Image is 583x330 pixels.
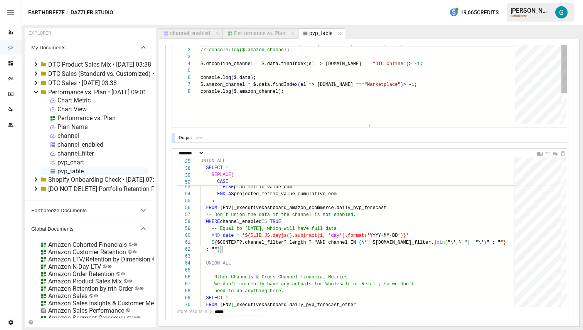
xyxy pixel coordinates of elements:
[552,149,558,157] div: Insert Cell Below
[401,82,403,87] span: )
[298,82,300,87] span: (
[206,205,217,211] span: FROM
[270,219,281,224] span: TRUE
[27,320,35,325] button: Collapse Folders
[57,97,91,104] div: Chart Metric
[389,233,392,238] span: -
[373,205,387,211] span: ecast
[544,149,551,157] div: Insert Cell Above
[234,191,336,197] span: projected_metric_value_cumulative_eom
[170,30,210,37] div: channel_enabled
[560,149,566,157] div: Delete Cell
[551,2,572,23] button: Gavin Acres
[278,89,281,94] span: )
[177,158,190,165] span: 35
[57,150,94,157] div: channel_filter
[231,75,234,80] span: (
[511,14,551,18] div: Earthbreeze
[370,233,381,238] span: YYYY
[177,191,190,198] div: 54
[234,75,250,80] span: $.data
[339,233,370,238] span: ').format('
[48,285,133,292] div: Amazon Retention by nth Order
[206,261,220,266] span: UNION
[212,240,214,245] span: $
[392,233,398,238] span: DD
[177,60,190,67] div: 4
[206,288,284,294] span: -- need to do anything here.
[177,74,190,81] div: 6
[177,198,190,204] div: 55
[177,253,190,260] div: 63
[370,240,372,245] span: +
[484,240,487,245] span: )
[48,278,122,285] div: Amazon Product Sales Mix
[48,176,161,183] div: Shopify Onboarding Check • [DATE] 07:31
[475,240,484,245] span: "\'
[206,165,222,171] span: SELECT
[223,261,231,266] span: ALL
[177,309,214,314] label: Store results in: $.
[177,281,190,288] div: 67
[25,38,154,57] button: My Documents
[139,286,144,291] svg: Public
[177,81,190,88] div: 7
[206,219,220,224] span: WHERE
[206,212,345,218] span: -- Don't union the data if the channel is not enab
[234,30,285,37] div: Performance vs. Plan
[201,47,289,53] span: // console.log($.amazon_channel)
[48,307,124,314] div: Amazon Sales Performance
[212,198,214,204] span: )
[487,240,503,245] span: " : ""
[511,7,551,14] div: [PERSON_NAME]
[309,61,373,67] span: el => [DOMAIN_NAME] ===
[237,233,239,238] span: =
[206,302,217,308] span: FROM
[48,256,150,263] div: Amazon LTV/Retention by Dimension
[201,89,231,94] span: console.log
[201,82,298,87] span: $.amazon_channel = $.data.findIndex
[201,247,217,252] span: ` : ""
[223,233,234,238] span: date
[57,141,103,148] div: channel_enabled
[177,184,190,191] div: 53
[25,219,154,238] button: Global Documents
[31,226,139,232] span: Global Documents
[300,82,364,87] span: el => [DOMAIN_NAME] ===
[177,260,190,267] div: 64
[345,275,347,280] span: s
[234,184,292,190] span: plan_metric_value_eom
[398,233,409,238] span: ')}'
[362,240,370,245] span: \'"
[177,47,190,54] div: 2
[345,212,356,218] span: led.
[217,191,226,197] span: END
[406,61,409,67] span: )
[217,179,228,184] span: CASE
[217,240,356,245] span: $CONTEXT?.channel_filter?.length ? "AND channel IN
[409,61,417,67] span: > -
[306,61,309,67] span: (
[57,168,84,175] div: pvp_table
[48,70,191,77] div: DTC Sales (Standard vs. Customized) • [DATE] 03:21
[66,8,69,17] div: /
[212,172,231,178] span: REPLACE
[48,185,205,193] div: [DO NOT DELETE] Portfolio Retention Prediction Accuracy
[48,248,126,256] div: Amazon Customer Retention
[411,82,414,87] span: 1
[331,233,339,238] span: day
[364,82,401,87] span: "Marketplace"
[48,300,165,307] div: Amazon Sales Insights & Customer Metrics
[48,241,127,248] div: Amazon Cohorted Financials
[177,267,190,274] div: 65
[177,179,190,186] span: 50
[57,114,116,122] div: Performance vs. Plan
[555,6,568,18] img: Gavin Acres
[177,88,190,95] div: 8
[177,246,190,253] div: 62
[121,271,125,276] svg: Public
[373,61,406,67] span: "DTC Online"
[448,240,467,245] span: "\',\'"
[206,281,345,287] span: -- We don't currently have any actuals for Wholesa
